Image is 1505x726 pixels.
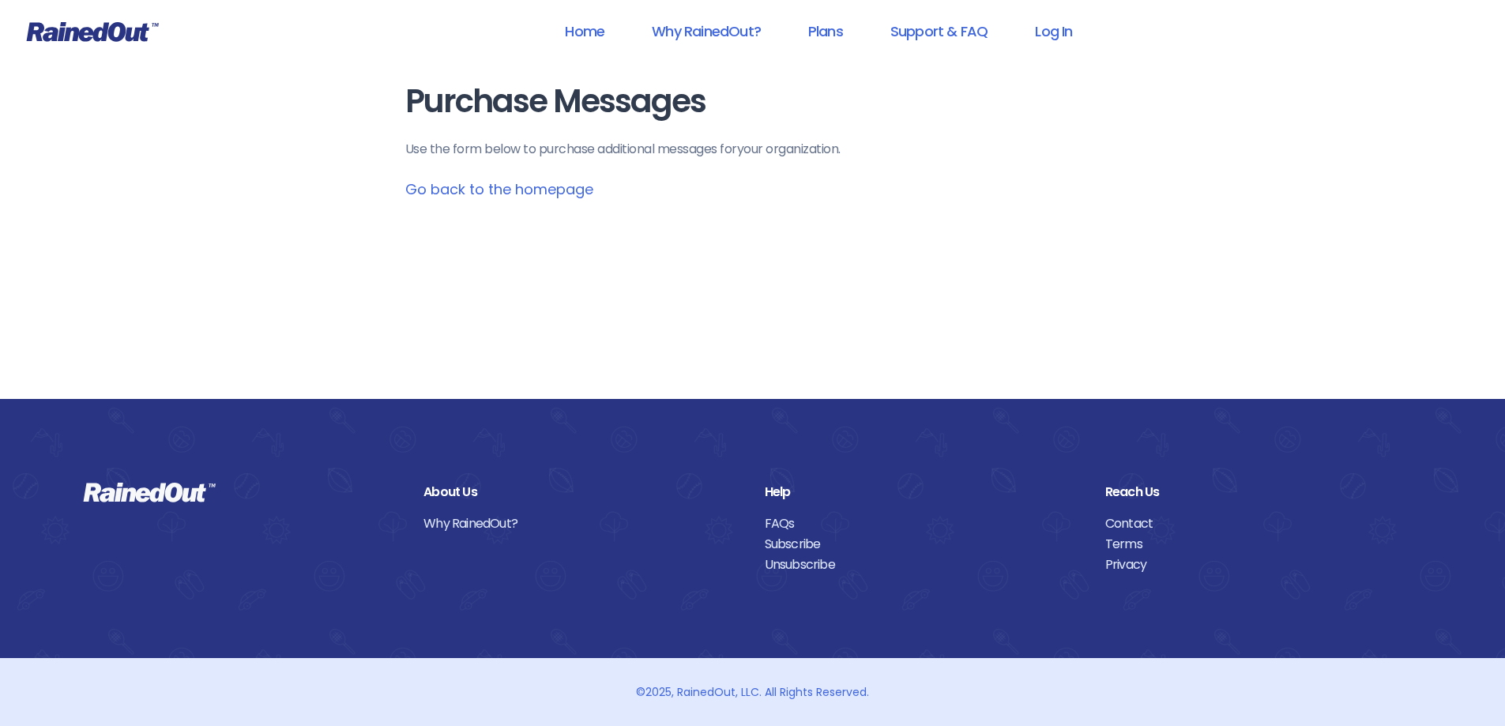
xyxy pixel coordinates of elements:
[423,482,740,502] div: About Us
[1105,555,1422,575] a: Privacy
[405,84,1101,119] h1: Purchase Messages
[544,13,625,49] a: Home
[1105,482,1422,502] div: Reach Us
[870,13,1008,49] a: Support & FAQ
[405,140,1101,159] p: Use the form below to purchase additional messages for your organization .
[1105,513,1422,534] a: Contact
[1014,13,1093,49] a: Log In
[788,13,863,49] a: Plans
[765,482,1082,502] div: Help
[423,513,740,534] a: Why RainedOut?
[405,179,593,199] a: Go back to the homepage
[765,555,1082,575] a: Unsubscribe
[765,513,1082,534] a: FAQs
[631,13,781,49] a: Why RainedOut?
[765,534,1082,555] a: Subscribe
[1105,534,1422,555] a: Terms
